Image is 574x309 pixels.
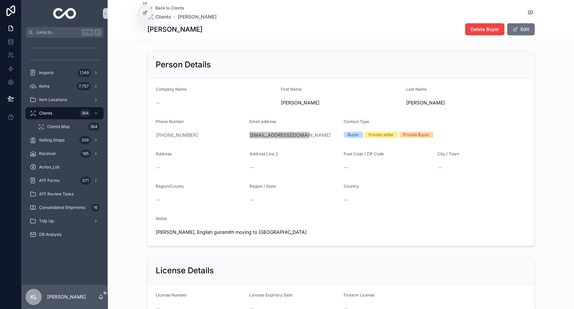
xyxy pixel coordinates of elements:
span: Region / State [250,184,276,189]
span: Firearm License [344,292,375,298]
div: 206 [79,136,91,144]
div: 1,149 [78,69,91,77]
span: Last Name [406,87,427,92]
span: License Number [156,292,187,298]
span: Country [344,184,359,189]
a: Back to Clients [147,5,184,11]
span: -- [344,196,348,203]
span: -- [344,164,348,171]
div: 185 [80,150,91,158]
span: Receiver [39,151,56,156]
span: -- [250,196,254,203]
span: [PERSON_NAME] [406,99,526,106]
a: [PHONE_NUMBER] [156,132,198,138]
span: Clients [155,13,171,20]
div: 364 [79,109,91,117]
span: KL [30,293,37,301]
span: Tidy Up [39,218,54,224]
span: Company Name [156,87,187,92]
span: -- [156,164,160,171]
span: Notes [156,216,167,221]
a: Action_List [26,161,104,173]
p: [PERSON_NAME] [47,293,86,300]
span: ATF Review Tasks [39,191,74,197]
button: Jump to...CtrlK [26,27,104,38]
span: Region/County [156,184,184,189]
div: Private Buyer [403,132,429,138]
span: Selling Shops [39,137,65,143]
a: Clients Map364 [34,121,104,133]
h2: License Details [156,265,214,276]
span: Consolidated Shipments [39,205,85,210]
a: Clients364 [26,107,104,119]
span: Delete Buyer [470,26,499,33]
div: 364 [88,123,100,131]
span: DB Analysis [39,232,62,237]
h1: [PERSON_NAME] [147,25,202,34]
span: Action_List [39,164,60,170]
span: K [95,30,100,35]
span: Jump to... [36,30,79,35]
span: -- [437,164,442,171]
span: Item Locations [39,97,67,102]
a: Consolidated Shipments16 [26,202,104,214]
span: Address [156,151,171,156]
span: City / Town [437,151,459,156]
a: Tidy Up [26,215,104,227]
span: Imports [39,70,53,75]
span: Address Line 2 [250,151,278,156]
span: [PERSON_NAME] [281,99,401,106]
span: Contact Type [344,119,369,124]
span: -- [250,164,254,171]
span: Clients [39,111,52,116]
span: Clients Map [47,124,70,129]
a: Clients [147,13,171,20]
span: First Name [281,87,302,92]
a: ATF Review Tasks [26,188,104,200]
a: Imports1,149 [26,67,104,79]
a: Items7,757 [26,80,104,92]
div: Buyer [348,132,359,138]
a: ATF Forms571 [26,175,104,187]
span: Email address [250,119,276,124]
button: Edit [507,23,535,35]
a: Item Locations [26,94,104,106]
span: License Expiriory Date [250,292,293,298]
span: Items [39,84,49,89]
a: Receiver185 [26,148,104,160]
div: 16 [91,204,100,212]
span: ATF Forms [39,178,60,183]
a: Selling Shops206 [26,134,104,146]
span: Phone Number [156,119,184,124]
img: App logo [53,8,76,19]
div: scrollable content [22,38,108,249]
span: [PERSON_NAME], English gunsmith moving to [GEOGRAPHIC_DATA] [156,229,338,236]
span: -- [156,99,160,106]
button: Delete Buyer [465,23,504,35]
h2: Person Details [156,59,211,70]
span: Ctrl [81,29,93,36]
span: -- [156,196,160,203]
span: Back to Clients [155,5,184,11]
a: DB Analysis [26,228,104,241]
span: Post Code / ZIP Code [344,151,384,156]
div: 571 [80,177,91,185]
div: 7,757 [77,82,91,90]
a: [PERSON_NAME] [178,13,217,20]
a: [EMAIL_ADDRESS][DOMAIN_NAME] [250,132,331,138]
div: Private seller [369,132,394,138]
